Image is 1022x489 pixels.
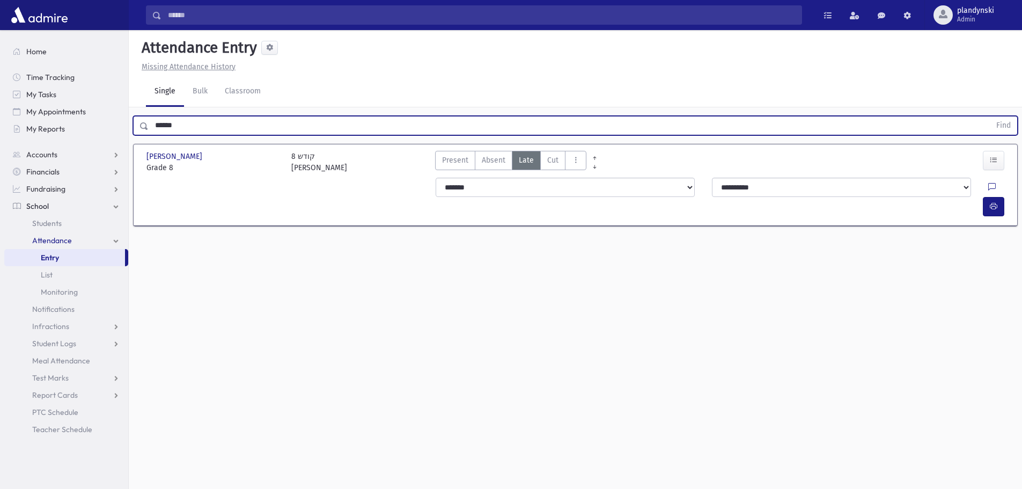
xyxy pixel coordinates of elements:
[32,339,76,348] span: Student Logs
[4,232,128,249] a: Attendance
[4,86,128,103] a: My Tasks
[26,124,65,134] span: My Reports
[142,62,236,71] u: Missing Attendance History
[146,77,184,107] a: Single
[4,103,128,120] a: My Appointments
[4,43,128,60] a: Home
[137,62,236,71] a: Missing Attendance History
[4,386,128,404] a: Report Cards
[26,72,75,82] span: Time Tracking
[4,318,128,335] a: Infractions
[4,215,128,232] a: Students
[547,155,558,166] span: Cut
[957,6,994,15] span: plandynski
[4,120,128,137] a: My Reports
[32,304,75,314] span: Notifications
[41,287,78,297] span: Monitoring
[519,155,534,166] span: Late
[291,151,347,173] div: 8 קודש [PERSON_NAME]
[26,150,57,159] span: Accounts
[26,47,47,56] span: Home
[32,407,78,417] span: PTC Schedule
[9,4,70,26] img: AdmirePro
[4,301,128,318] a: Notifications
[4,249,125,266] a: Entry
[32,373,69,383] span: Test Marks
[146,162,281,173] span: Grade 8
[957,15,994,24] span: Admin
[442,155,468,166] span: Present
[4,163,128,180] a: Financials
[4,369,128,386] a: Test Marks
[482,155,505,166] span: Absent
[26,107,86,116] span: My Appointments
[4,266,128,283] a: List
[4,335,128,352] a: Student Logs
[26,184,65,194] span: Fundraising
[32,236,72,245] span: Attendance
[4,198,128,215] a: School
[32,322,69,331] span: Infractions
[32,390,78,400] span: Report Cards
[4,352,128,369] a: Meal Attendance
[4,69,128,86] a: Time Tracking
[4,146,128,163] a: Accounts
[26,201,49,211] span: School
[4,180,128,198] a: Fundraising
[4,421,128,438] a: Teacher Schedule
[216,77,269,107] a: Classroom
[41,253,59,262] span: Entry
[990,116,1017,135] button: Find
[137,39,257,57] h5: Attendance Entry
[26,167,60,177] span: Financials
[435,151,586,173] div: AttTypes
[41,270,53,280] span: List
[4,404,128,421] a: PTC Schedule
[4,283,128,301] a: Monitoring
[146,151,204,162] span: [PERSON_NAME]
[32,218,62,228] span: Students
[32,356,90,366] span: Meal Attendance
[161,5,802,25] input: Search
[184,77,216,107] a: Bulk
[26,90,56,99] span: My Tasks
[32,425,92,434] span: Teacher Schedule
